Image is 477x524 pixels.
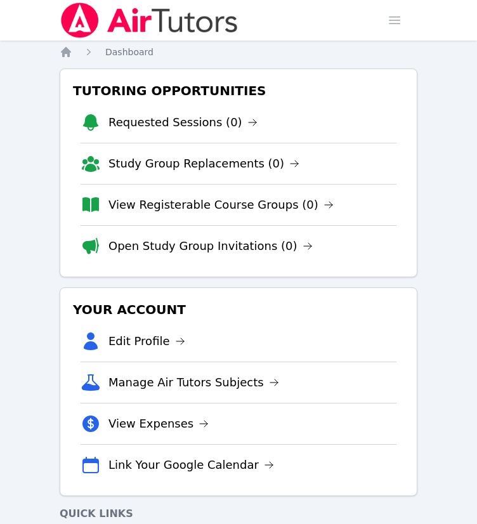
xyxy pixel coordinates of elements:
a: Link Your Google Calendar [108,456,274,474]
a: View Expenses [108,415,209,433]
a: Requested Sessions (0) [108,114,258,131]
h3: Your Account [70,298,407,321]
h4: Quick Links [60,506,417,521]
a: Edit Profile [108,332,185,350]
a: View Registerable Course Groups (0) [108,196,334,214]
a: Manage Air Tutors Subjects [108,374,279,391]
h3: Tutoring Opportunities [70,79,407,102]
a: Open Study Group Invitations (0) [108,237,313,255]
a: Dashboard [105,46,154,58]
img: Air Tutors [60,3,239,38]
span: Dashboard [105,47,154,57]
nav: Breadcrumb [60,46,417,58]
a: Study Group Replacements (0) [108,155,299,173]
